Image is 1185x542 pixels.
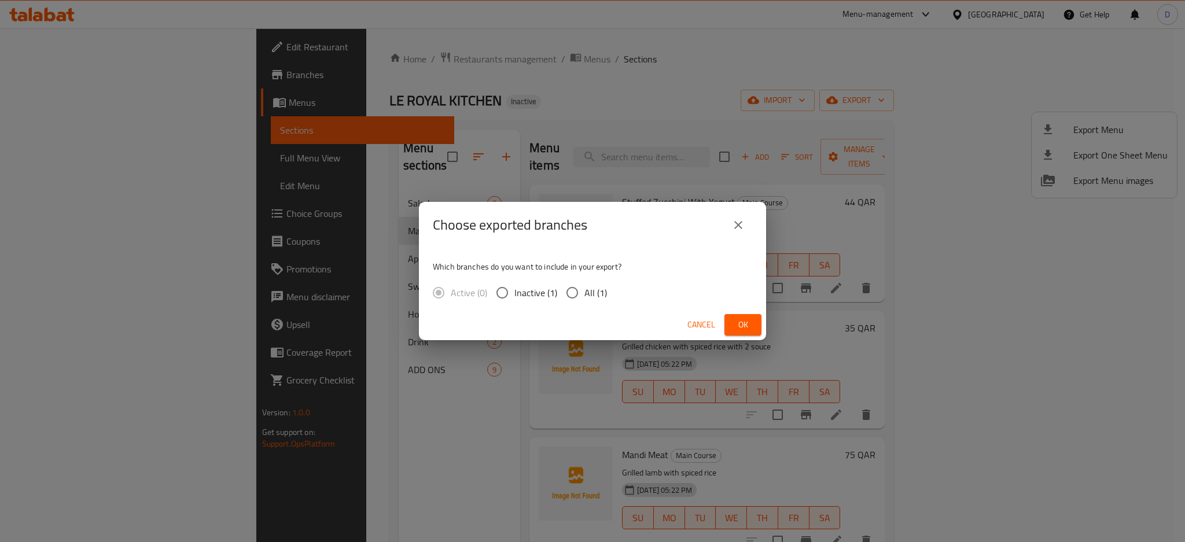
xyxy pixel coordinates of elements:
[683,314,720,335] button: Cancel
[687,318,715,332] span: Cancel
[433,216,587,234] h2: Choose exported branches
[724,314,761,335] button: Ok
[514,286,557,300] span: Inactive (1)
[724,211,752,239] button: close
[584,286,607,300] span: All (1)
[451,286,487,300] span: Active (0)
[734,318,752,332] span: Ok
[433,261,752,272] p: Which branches do you want to include in your export?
